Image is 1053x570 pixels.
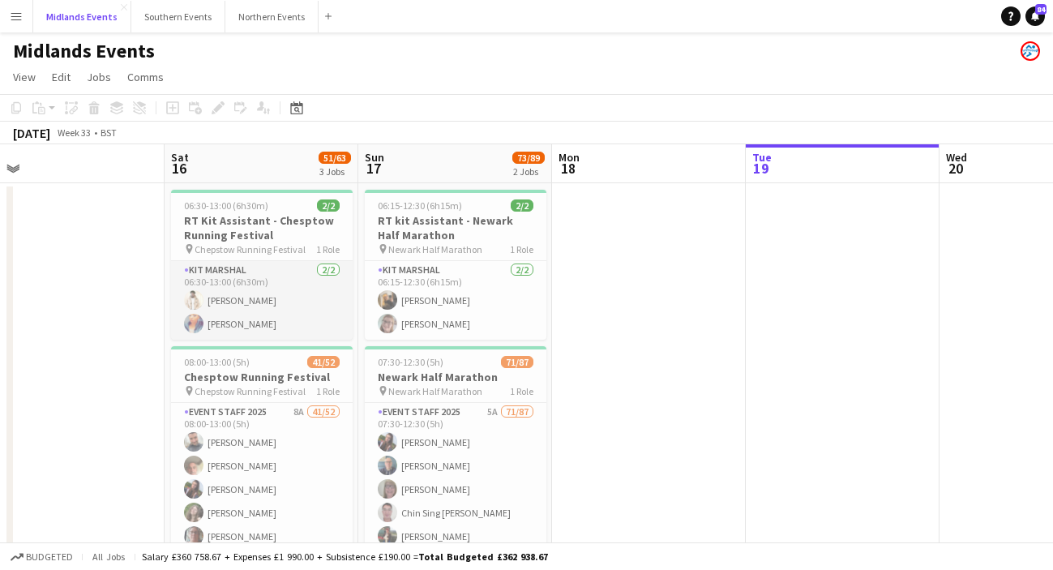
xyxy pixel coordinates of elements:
span: Budgeted [26,551,73,563]
span: Mon [559,150,580,165]
span: Newark Half Marathon [388,385,482,397]
app-card-role: Kit Marshal2/206:15-12:30 (6h15m)[PERSON_NAME][PERSON_NAME] [365,261,546,340]
span: Chepstow Running Festival [195,385,306,397]
span: Chepstow Running Festival [195,243,306,255]
span: Tue [752,150,772,165]
span: 17 [362,159,384,178]
span: 2/2 [317,199,340,212]
span: Newark Half Marathon [388,243,482,255]
h1: Midlands Events [13,39,155,63]
span: Sun [365,150,384,165]
div: 2 Jobs [513,165,544,178]
span: 20 [944,159,967,178]
span: Week 33 [54,126,94,139]
span: 08:00-13:00 (5h) [184,356,250,368]
app-job-card: 06:30-13:00 (6h30m)2/2RT Kit Assistant - Chesptow Running Festival Chepstow Running Festival1 Rol... [171,190,353,340]
div: [DATE] [13,125,50,141]
span: Comms [127,70,164,84]
span: Total Budgeted £362 938.67 [418,551,548,563]
button: Budgeted [8,548,75,566]
div: BST [101,126,117,139]
span: 16 [169,159,189,178]
span: 73/89 [512,152,545,164]
app-user-avatar: RunThrough Events [1021,41,1040,61]
a: Edit [45,66,77,88]
h3: Newark Half Marathon [365,370,546,384]
div: 3 Jobs [319,165,350,178]
a: Jobs [80,66,118,88]
span: 18 [556,159,580,178]
h3: RT Kit Assistant - Chesptow Running Festival [171,213,353,242]
h3: Chesptow Running Festival [171,370,353,384]
span: 2/2 [511,199,533,212]
button: Northern Events [225,1,319,32]
span: 1 Role [316,385,340,397]
a: View [6,66,42,88]
div: Salary £360 758.67 + Expenses £1 990.00 + Subsistence £190.00 = [142,551,548,563]
span: 06:30-13:00 (6h30m) [184,199,268,212]
span: 41/52 [307,356,340,368]
span: 51/63 [319,152,351,164]
span: View [13,70,36,84]
span: 19 [750,159,772,178]
span: Edit [52,70,71,84]
app-card-role: Kit Marshal2/206:30-13:00 (6h30m)[PERSON_NAME][PERSON_NAME] [171,261,353,340]
h3: RT kit Assistant - Newark Half Marathon [365,213,546,242]
span: 06:15-12:30 (6h15m) [378,199,462,212]
button: Southern Events [131,1,225,32]
span: 71/87 [501,356,533,368]
span: Jobs [87,70,111,84]
span: All jobs [89,551,128,563]
span: 84 [1035,4,1047,15]
a: 84 [1025,6,1045,26]
span: 1 Role [510,385,533,397]
app-job-card: 06:15-12:30 (6h15m)2/2RT kit Assistant - Newark Half Marathon Newark Half Marathon1 RoleKit Marsh... [365,190,546,340]
a: Comms [121,66,170,88]
span: 07:30-12:30 (5h) [378,356,443,368]
span: 1 Role [510,243,533,255]
span: 1 Role [316,243,340,255]
span: Sat [171,150,189,165]
span: Wed [946,150,967,165]
button: Midlands Events [33,1,131,32]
